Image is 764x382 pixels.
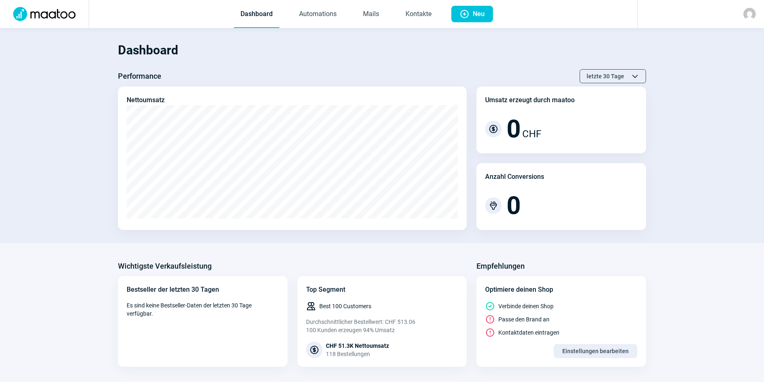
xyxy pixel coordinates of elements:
[498,328,559,337] span: Kontaktdaten eintragen
[743,8,756,20] img: avatar
[399,1,438,28] a: Kontakte
[522,127,541,141] span: CHF
[306,285,458,295] div: Top Segment
[326,350,389,358] div: 118 Bestellungen
[554,344,637,358] button: Einstellungen bearbeiten
[319,302,371,310] span: Best 100 Customers
[127,95,165,105] div: Nettoumsatz
[8,7,80,21] img: Logo
[118,260,212,273] h3: Wichtigste Verkaufsleistung
[306,318,458,334] div: Durchschnittlicher Bestellwert: CHF 513.06 100 Kunden erzeugen 94% Umsatz
[562,345,629,358] span: Einstellungen bearbeiten
[127,301,279,318] span: Es sind keine Bestseller-Daten der letzten 30 Tage verfügbar.
[498,315,549,323] span: Passe den Brand an
[485,285,637,295] div: Optimiere deinen Shop
[587,70,624,83] span: letzte 30 Tage
[326,342,389,350] div: CHF 51.3K Nettoumsatz
[476,260,525,273] h3: Empfehlungen
[498,302,554,310] span: Verbinde deinen Shop
[118,70,161,83] h3: Performance
[485,95,575,105] div: Umsatz erzeugt durch maatoo
[473,6,485,22] span: Neu
[292,1,343,28] a: Automations
[127,285,279,295] div: Bestseller der letzten 30 Tagen
[451,6,493,22] button: Neu
[234,1,279,28] a: Dashboard
[507,193,521,218] span: 0
[118,36,646,64] h1: Dashboard
[356,1,386,28] a: Mails
[485,172,544,182] div: Anzahl Conversions
[507,117,521,141] span: 0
